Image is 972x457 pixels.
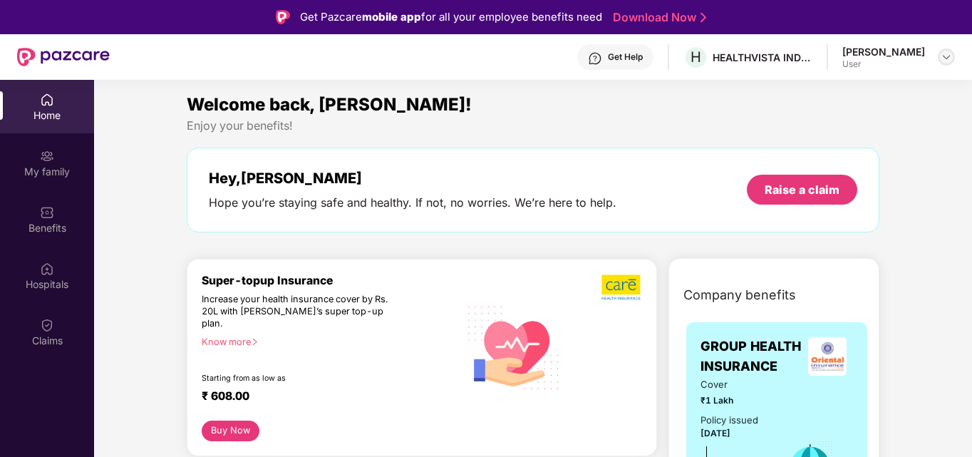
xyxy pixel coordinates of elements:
div: Policy issued [700,413,758,428]
div: Hey, [PERSON_NAME] [209,170,616,187]
span: Welcome back, [PERSON_NAME]! [187,94,472,115]
img: Logo [276,10,290,24]
div: Starting from as low as [202,374,398,384]
span: [DATE] [700,428,730,438]
img: insurerLogo [808,337,847,376]
strong: mobile app [362,10,421,24]
div: Get Pazcare for all your employee benefits need [300,9,602,26]
div: User [842,58,925,70]
div: [PERSON_NAME] [842,45,925,58]
div: Increase your health insurance cover by Rs. 20L with [PERSON_NAME]’s super top-up plan. [202,294,397,330]
img: svg+xml;base64,PHN2ZyB3aWR0aD0iMjAiIGhlaWdodD0iMjAiIHZpZXdCb3g9IjAgMCAyMCAyMCIgZmlsbD0ibm9uZSIgeG... [40,149,54,163]
div: Get Help [608,51,643,63]
img: b5dec4f62d2307b9de63beb79f102df3.png [601,274,642,301]
img: svg+xml;base64,PHN2ZyBpZD0iQmVuZWZpdHMiIHhtbG5zPSJodHRwOi8vd3d3LnczLm9yZy8yMDAwL3N2ZyIgd2lkdGg9Ij... [40,205,54,220]
img: svg+xml;base64,PHN2ZyB4bWxucz0iaHR0cDovL3d3dy53My5vcmcvMjAwMC9zdmciIHhtbG5zOnhsaW5rPSJodHRwOi8vd3... [459,291,569,403]
img: svg+xml;base64,PHN2ZyBpZD0iQ2xhaW0iIHhtbG5zPSJodHRwOi8vd3d3LnczLm9yZy8yMDAwL3N2ZyIgd2lkdGg9IjIwIi... [40,318,54,332]
img: svg+xml;base64,PHN2ZyBpZD0iRHJvcGRvd24tMzJ4MzIiIHhtbG5zPSJodHRwOi8vd3d3LnczLm9yZy8yMDAwL3N2ZyIgd2... [941,51,952,63]
img: svg+xml;base64,PHN2ZyBpZD0iSG9zcGl0YWxzIiB4bWxucz0iaHR0cDovL3d3dy53My5vcmcvMjAwMC9zdmciIHdpZHRoPS... [40,262,54,276]
div: Super-topup Insurance [202,274,459,287]
span: GROUP HEALTH INSURANCE [700,337,802,377]
div: Know more [202,337,450,346]
a: Download Now [613,10,702,25]
span: H [691,48,701,66]
div: Raise a claim [765,182,839,197]
img: svg+xml;base64,PHN2ZyBpZD0iSGVscC0zMngzMiIgeG1sbnM9Imh0dHA6Ly93d3cudzMub3JnLzIwMDAvc3ZnIiB3aWR0aD... [588,51,602,66]
div: ₹ 608.00 [202,389,445,406]
span: ₹1 Lakh [700,394,767,407]
button: Buy Now [202,421,259,441]
img: svg+xml;base64,PHN2ZyBpZD0iSG9tZSIgeG1sbnM9Imh0dHA6Ly93d3cudzMub3JnLzIwMDAvc3ZnIiB3aWR0aD0iMjAiIG... [40,93,54,107]
div: Hope you’re staying safe and healthy. If not, no worries. We’re here to help. [209,195,616,210]
div: Enjoy your benefits! [187,118,879,133]
span: Cover [700,377,767,392]
div: HEALTHVISTA INDIA LIMITED [713,51,812,64]
img: New Pazcare Logo [17,48,110,66]
span: right [251,338,259,346]
img: Stroke [700,10,706,25]
span: Company benefits [683,285,796,305]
